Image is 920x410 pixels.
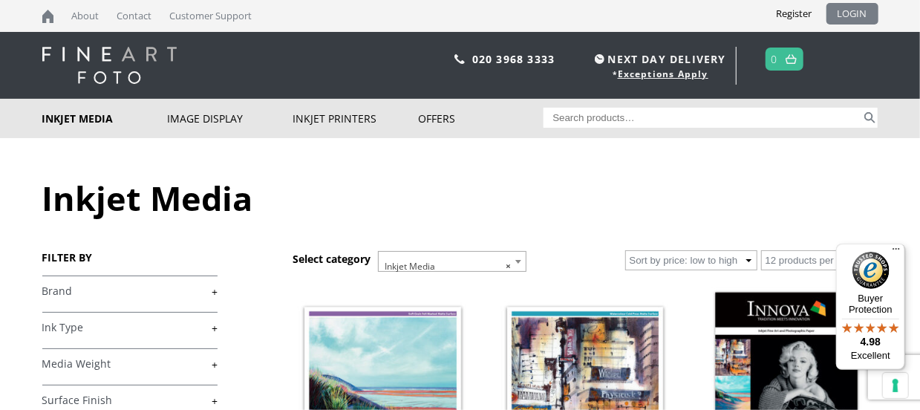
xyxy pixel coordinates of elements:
a: + [42,394,218,408]
a: Inkjet Media [42,99,168,138]
a: Exceptions Apply [618,68,708,80]
img: time.svg [595,54,604,64]
span: Inkjet Media [378,251,526,272]
span: NEXT DAY DELIVERY [591,51,726,68]
a: + [42,357,218,371]
a: 0 [771,48,777,70]
p: Excellent [836,350,905,362]
button: Your consent preferences for tracking technologies [883,373,908,398]
h3: Select category [293,252,371,266]
p: Buyer Protection [836,293,905,315]
img: phone.svg [454,54,465,64]
button: Search [861,108,878,128]
h4: Ink Type [42,312,218,342]
h3: FILTER BY [42,250,218,264]
span: 4.98 [861,336,881,348]
a: Image Display [167,99,293,138]
a: + [42,284,218,299]
a: Offers [418,99,544,138]
a: 020 3968 3333 [472,52,555,66]
h1: Inkjet Media [42,175,878,221]
a: Register [766,3,823,25]
a: LOGIN [826,3,878,25]
a: Inkjet Printers [293,99,418,138]
h4: Brand [42,276,218,305]
a: + [42,321,218,335]
button: Menu [887,244,905,261]
span: × [506,256,511,277]
select: Shop order [625,250,757,270]
img: basket.svg [786,54,797,64]
input: Search products… [544,108,861,128]
h4: Media Weight [42,348,218,378]
img: Trusted Shops Trustmark [852,252,890,289]
button: Trusted Shops TrustmarkBuyer Protection4.98Excellent [836,244,905,370]
span: Inkjet Media [379,252,526,282]
img: logo-white.svg [42,47,177,84]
